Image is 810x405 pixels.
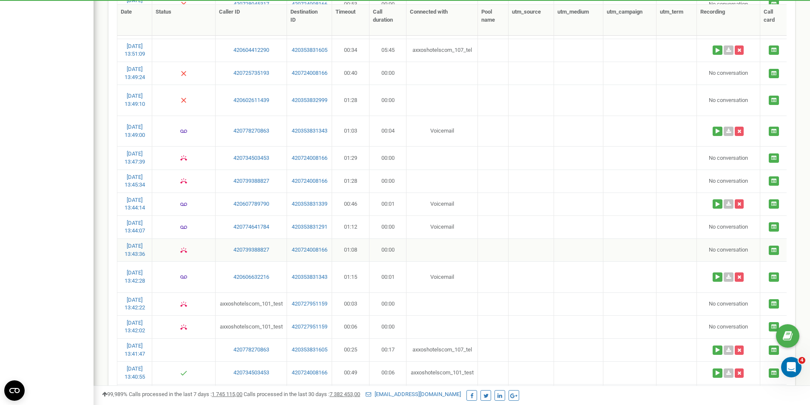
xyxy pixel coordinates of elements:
a: 420739388827 [219,177,283,185]
td: 00:17 [369,338,407,361]
span: Calls processed in the last 7 days : [129,391,242,397]
th: Call card [760,5,788,36]
td: 00:00 [369,85,407,116]
a: Download [724,346,733,355]
a: [DATE] 13:47:39 [125,150,145,165]
a: 420778270863 [219,127,283,135]
td: 00:01 [369,261,407,292]
a: 420353832999 [290,96,328,105]
td: No conversation [697,238,760,261]
a: 420607789790 [219,200,283,208]
a: 420602611439 [219,96,283,105]
td: axxoshotelscom_107_tel [406,338,478,361]
th: Recording [697,5,760,36]
th: utm_term [657,5,697,36]
span: 4 [799,357,805,364]
a: Download [724,272,733,282]
a: 420353831339 [290,200,328,208]
td: No conversation [697,62,760,85]
img: Voicemail [180,128,187,135]
td: No conversation [697,292,760,315]
th: Destination ID [287,5,332,36]
td: 00:46 [332,193,369,215]
a: [DATE] 13:42:22 [125,297,145,311]
a: 420353831343 [290,127,328,135]
td: Voicemail [406,215,478,238]
button: Open CMP widget [4,380,25,401]
th: Date [117,5,152,36]
a: [EMAIL_ADDRESS][DOMAIN_NAME] [366,391,461,397]
a: 420353831605 [290,46,328,54]
a: 420734503453 [219,154,283,162]
a: 420727951159 [290,323,328,331]
a: Download [724,127,733,136]
a: [DATE] 13:49:24 [125,66,145,80]
th: Caller ID [216,5,287,36]
td: 00:00 [369,238,407,261]
a: 420353831291 [290,223,328,231]
u: 7 382 453,00 [330,391,360,397]
img: Answered [180,370,187,377]
a: 420604412290 [219,46,283,54]
img: Busy [180,247,187,254]
a: [DATE] 13:45:34 [125,174,145,188]
td: No conversation [697,85,760,116]
a: [DATE] 13:42:28 [125,269,145,284]
span: 99,989% [102,391,128,397]
u: 1 745 115,00 [212,391,242,397]
img: Busy [180,155,187,161]
a: 420727951159 [290,300,328,308]
td: 00:00 [369,292,407,315]
td: Voicemail [406,193,478,215]
a: Download [724,368,733,378]
td: Voicemail [406,261,478,292]
img: No Answer [180,97,187,104]
td: 01:12 [332,215,369,238]
a: 420724008166 [290,369,328,377]
td: axxoshotelscom_101_test [216,315,287,338]
a: [DATE] 13:49:10 [125,93,145,107]
a: 420725735193 [219,69,283,77]
td: 00:00 [369,170,407,193]
a: 420739388827 [219,246,283,254]
td: 00:01 [369,193,407,215]
a: [DATE] 13:42:02 [125,320,145,334]
th: Timeout [332,5,369,36]
img: Voicemail [180,274,187,280]
td: axxoshotelscom_107_tel [406,39,478,62]
td: 01:28 [332,85,369,116]
span: Calls processed in the last 30 days : [244,391,360,397]
td: 05:45 [369,39,407,62]
img: No Answer [180,70,187,77]
a: [DATE] 13:44:14 [125,197,145,211]
td: 01:28 [332,170,369,193]
a: [DATE] 13:41:47 [125,343,145,357]
a: Download [724,45,733,55]
td: 00:04 [369,116,407,147]
img: Voicemail [180,224,187,231]
td: No conversation [697,170,760,193]
a: [DATE] 13:49:00 [125,124,145,138]
th: Connected with [406,5,478,36]
a: [DATE] 13:51:09 [125,43,145,57]
a: 420353831343 [290,273,328,281]
a: 420724008166 [290,246,328,254]
td: axxoshotelscom_101_test [406,361,478,384]
iframe: Intercom live chat [781,357,801,377]
td: 00:49 [332,361,369,384]
a: 420774641784 [219,223,283,231]
td: No conversation [697,146,760,169]
a: [DATE] 13:44:07 [125,220,145,234]
a: 420724008166 [290,177,328,185]
td: 00:34 [332,39,369,62]
td: 00:00 [369,215,407,238]
td: 01:03 [332,116,369,147]
td: 00:25 [332,338,369,361]
img: Busy [180,324,187,331]
td: 00:40 [332,62,369,85]
td: 00:06 [369,361,407,384]
td: Voicemail [406,116,478,147]
td: No conversation [697,315,760,338]
a: 420353831605 [290,346,328,354]
td: axxoshotelscom_101_test [216,292,287,315]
